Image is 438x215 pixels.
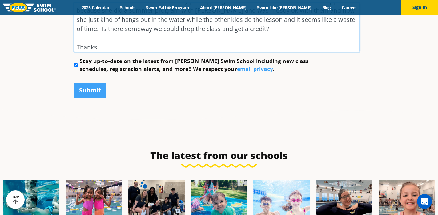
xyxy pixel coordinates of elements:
img: FOSS Swim School Logo [3,3,56,12]
div: Open Intercom Messenger [417,194,432,209]
label: Stay up-to-date on the latest from [PERSON_NAME] Swim School including new class schedules, regis... [80,57,327,73]
a: Schools [115,5,141,10]
a: Swim Like [PERSON_NAME] [252,5,317,10]
input: Submit [74,83,106,98]
a: Swim Path® Program [141,5,195,10]
div: TOP [12,195,19,205]
a: email privacy [237,65,273,72]
a: 2025 Calendar [76,5,115,10]
a: About [PERSON_NAME] [195,5,252,10]
a: Blog [317,5,336,10]
a: Careers [336,5,362,10]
